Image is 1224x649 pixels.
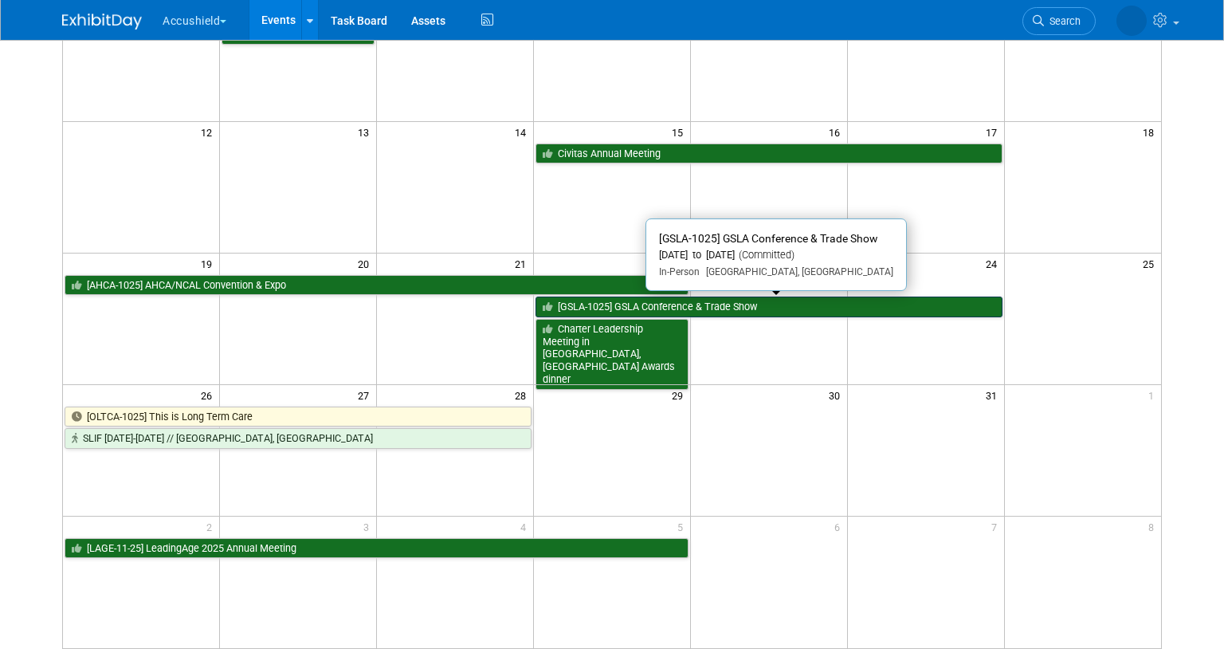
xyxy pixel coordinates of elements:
span: 29 [670,385,690,405]
span: 12 [199,122,219,142]
span: In-Person [659,266,700,277]
a: Search [1022,7,1096,35]
span: 28 [513,385,533,405]
span: 5 [676,517,690,537]
span: 7 [990,517,1004,537]
a: SLIF [DATE]-[DATE] // [GEOGRAPHIC_DATA], [GEOGRAPHIC_DATA] [65,428,532,449]
span: 15 [670,122,690,142]
span: 8 [1147,517,1161,537]
span: [GSLA-1025] GSLA Conference & Trade Show [659,232,877,245]
img: ExhibitDay [62,14,142,29]
span: 3 [362,517,376,537]
span: 2 [205,517,219,537]
a: Civitas Annual Meeting [535,144,1002,164]
span: 24 [984,254,1004,273]
span: 4 [519,517,533,537]
span: 17 [984,122,1004,142]
span: 31 [984,385,1004,405]
span: 19 [199,254,219,273]
a: [LAGE-11-25] LeadingAge 2025 Annual Meeting [65,538,688,559]
img: John Leavitt [1116,6,1147,36]
span: 26 [199,385,219,405]
span: 21 [513,254,533,273]
span: 20 [356,254,376,273]
span: 18 [1141,122,1161,142]
span: 30 [827,385,847,405]
span: 1 [1147,385,1161,405]
a: [AHCA-1025] AHCA/NCAL Convention & Expo [65,275,688,296]
a: Charter Leadership Meeting in [GEOGRAPHIC_DATA], [GEOGRAPHIC_DATA] Awards dinner [535,319,688,390]
span: 6 [833,517,847,537]
span: 25 [1141,254,1161,273]
span: 16 [827,122,847,142]
span: 14 [513,122,533,142]
div: [DATE] to [DATE] [659,249,893,262]
a: [OLTCA-1025] This is Long Term Care [65,407,532,427]
a: [GSLA-1025] GSLA Conference & Trade Show [535,297,1002,317]
span: (Committed) [735,249,794,261]
span: 27 [356,385,376,405]
span: [GEOGRAPHIC_DATA], [GEOGRAPHIC_DATA] [700,266,893,277]
span: Search [1044,15,1081,27]
span: 13 [356,122,376,142]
